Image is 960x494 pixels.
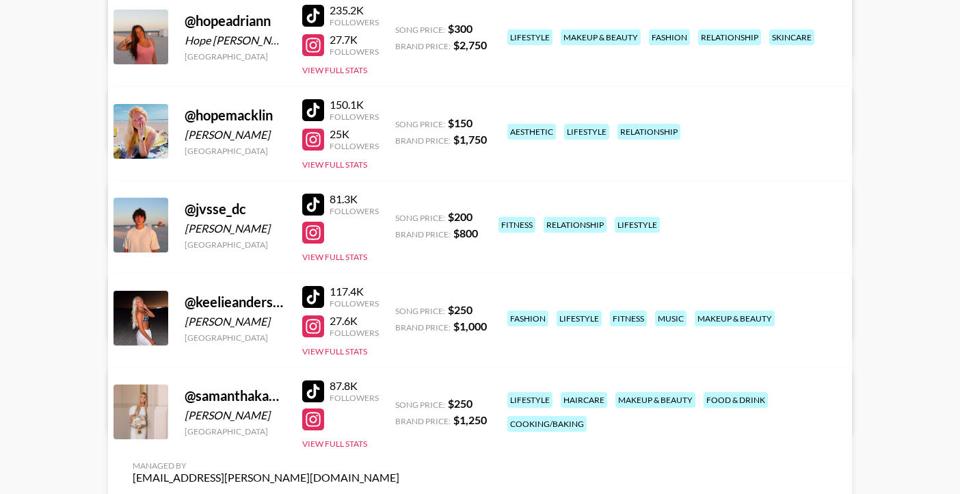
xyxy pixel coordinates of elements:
div: Followers [330,298,379,309]
div: lifestyle [507,29,552,45]
div: relationship [617,124,680,140]
span: Song Price: [395,306,445,316]
div: @ hopeadriann [185,12,286,29]
div: @ keelieandersonn [185,294,286,311]
button: View Full Stats [302,252,367,262]
div: Followers [330,393,379,403]
div: Followers [330,47,379,57]
div: [PERSON_NAME] [185,222,286,235]
div: food & drink [704,392,768,408]
span: Song Price: [395,25,445,35]
div: 27.6K [330,314,379,328]
div: Hope [PERSON_NAME] [185,34,286,47]
strong: $ 200 [448,210,472,223]
div: @ jvsse_dc [185,200,286,218]
div: haircare [561,392,607,408]
div: aesthetic [507,124,556,140]
strong: $ 1,250 [453,413,487,426]
div: @ hopemacklin [185,107,286,124]
div: 87.8K [330,379,379,393]
div: @ samanthakayy21 [185,387,286,404]
div: fashion [507,311,548,326]
strong: $ 150 [448,116,472,129]
span: Brand Price: [395,229,451,239]
span: Song Price: [395,213,445,223]
div: [EMAIL_ADDRESS][PERSON_NAME][DOMAIN_NAME] [133,471,399,484]
strong: $ 300 [448,22,472,35]
div: lifestyle [615,217,660,233]
div: makeup & beauty [615,392,695,408]
div: Managed By [133,460,399,471]
div: skincare [769,29,814,45]
div: [GEOGRAPHIC_DATA] [185,426,286,437]
span: Brand Price: [395,135,451,146]
div: lifestyle [557,311,602,326]
span: Song Price: [395,119,445,129]
strong: $ 2,750 [453,38,487,51]
div: fashion [649,29,690,45]
strong: $ 250 [448,303,472,316]
div: relationship [698,29,761,45]
div: makeup & beauty [561,29,641,45]
div: [GEOGRAPHIC_DATA] [185,239,286,250]
strong: $ 250 [448,397,472,410]
div: [PERSON_NAME] [185,408,286,422]
div: lifestyle [564,124,609,140]
button: View Full Stats [302,159,367,170]
span: Song Price: [395,400,445,410]
span: Brand Price: [395,416,451,426]
div: [PERSON_NAME] [185,128,286,142]
div: Followers [330,17,379,27]
div: 117.4K [330,285,379,298]
span: Brand Price: [395,41,451,51]
strong: $ 800 [453,226,478,239]
div: 27.7K [330,33,379,47]
strong: $ 1,000 [453,320,487,333]
div: fitness [498,217,535,233]
div: 235.2K [330,3,379,17]
div: makeup & beauty [695,311,775,326]
div: 25K [330,127,379,141]
div: [PERSON_NAME] [185,315,286,328]
div: relationship [544,217,606,233]
div: 150.1K [330,98,379,112]
button: View Full Stats [302,65,367,75]
div: [GEOGRAPHIC_DATA] [185,333,286,343]
div: fitness [610,311,647,326]
div: music [655,311,686,326]
div: Followers [330,112,379,122]
div: [GEOGRAPHIC_DATA] [185,51,286,62]
div: Followers [330,141,379,151]
span: Brand Price: [395,322,451,333]
div: cooking/baking [507,416,587,432]
strong: $ 1,750 [453,133,487,146]
button: View Full Stats [302,346,367,356]
div: Followers [330,328,379,338]
div: Followers [330,206,379,216]
div: lifestyle [507,392,552,408]
div: 81.3K [330,192,379,206]
div: [GEOGRAPHIC_DATA] [185,146,286,156]
button: View Full Stats [302,439,367,449]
